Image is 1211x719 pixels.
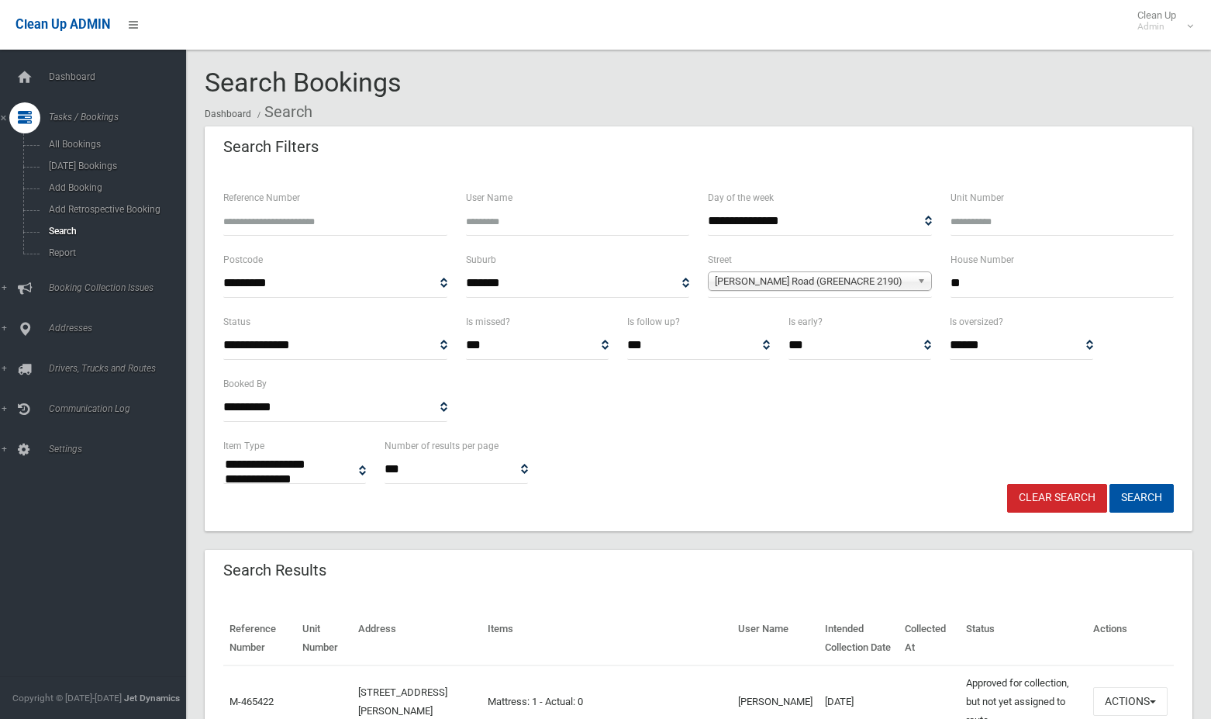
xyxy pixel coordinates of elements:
[223,375,267,392] label: Booked By
[16,17,110,32] span: Clean Up ADMIN
[296,612,352,665] th: Unit Number
[1087,612,1174,665] th: Actions
[481,612,731,665] th: Items
[254,98,312,126] li: Search
[44,363,198,374] span: Drivers, Trucks and Routes
[44,323,198,334] span: Addresses
[960,612,1087,665] th: Status
[12,693,122,703] span: Copyright © [DATE]-[DATE]
[466,313,510,330] label: Is missed?
[819,612,899,665] th: Intended Collection Date
[1130,9,1192,33] span: Clean Up
[223,251,263,268] label: Postcode
[951,251,1014,268] label: House Number
[44,226,185,237] span: Search
[223,189,300,206] label: Reference Number
[899,612,961,665] th: Collected At
[44,71,198,82] span: Dashboard
[205,132,337,162] header: Search Filters
[950,313,1003,330] label: Is oversized?
[44,444,198,455] span: Settings
[44,282,198,293] span: Booking Collection Issues
[708,251,732,268] label: Street
[44,139,185,150] span: All Bookings
[44,403,198,414] span: Communication Log
[44,182,185,193] span: Add Booking
[205,67,402,98] span: Search Bookings
[466,189,512,206] label: User Name
[44,112,198,123] span: Tasks / Bookings
[205,109,251,119] a: Dashboard
[788,313,823,330] label: Is early?
[44,247,185,258] span: Report
[229,696,274,707] a: M-465422
[1109,484,1174,513] button: Search
[1137,21,1176,33] small: Admin
[627,313,680,330] label: Is follow up?
[44,161,185,171] span: [DATE] Bookings
[223,612,296,665] th: Reference Number
[352,612,481,665] th: Address
[951,189,1004,206] label: Unit Number
[1093,687,1168,716] button: Actions
[124,693,180,703] strong: Jet Dynamics
[44,204,185,215] span: Add Retrospective Booking
[715,272,911,291] span: [PERSON_NAME] Road (GREENACRE 2190)
[358,686,447,717] a: [STREET_ADDRESS][PERSON_NAME]
[223,313,250,330] label: Status
[1007,484,1107,513] a: Clear Search
[385,437,499,455] label: Number of results per page
[466,251,496,268] label: Suburb
[732,612,819,665] th: User Name
[223,437,264,455] label: Item Type
[708,189,774,206] label: Day of the week
[205,555,345,586] header: Search Results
